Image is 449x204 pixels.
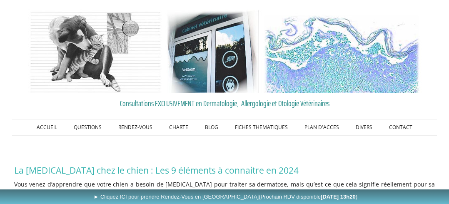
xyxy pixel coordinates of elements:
[14,97,435,109] a: Consultations EXCLUSIVEMENT en Dermatologie, Allergologie et Otologie Vétérinaires
[296,119,347,135] a: PLAN D'ACCES
[28,119,65,135] a: ACCUEIL
[110,119,161,135] a: RENDEZ-VOUS
[65,119,110,135] a: QUESTIONS
[381,119,421,135] a: CONTACT
[93,194,357,200] span: ► Cliquez ICI pour prendre Rendez-Vous en [GEOGRAPHIC_DATA]
[347,119,381,135] a: DIVERS
[227,119,296,135] a: FICHES THEMATIQUES
[14,165,435,176] h1: La [MEDICAL_DATA] chez le chien : Les 9 éléments à connaitre en 2024
[197,119,227,135] a: BLOG
[259,194,357,200] span: (Prochain RDV disponible )
[321,194,356,200] b: [DATE] 13h20
[161,119,197,135] a: CHARTE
